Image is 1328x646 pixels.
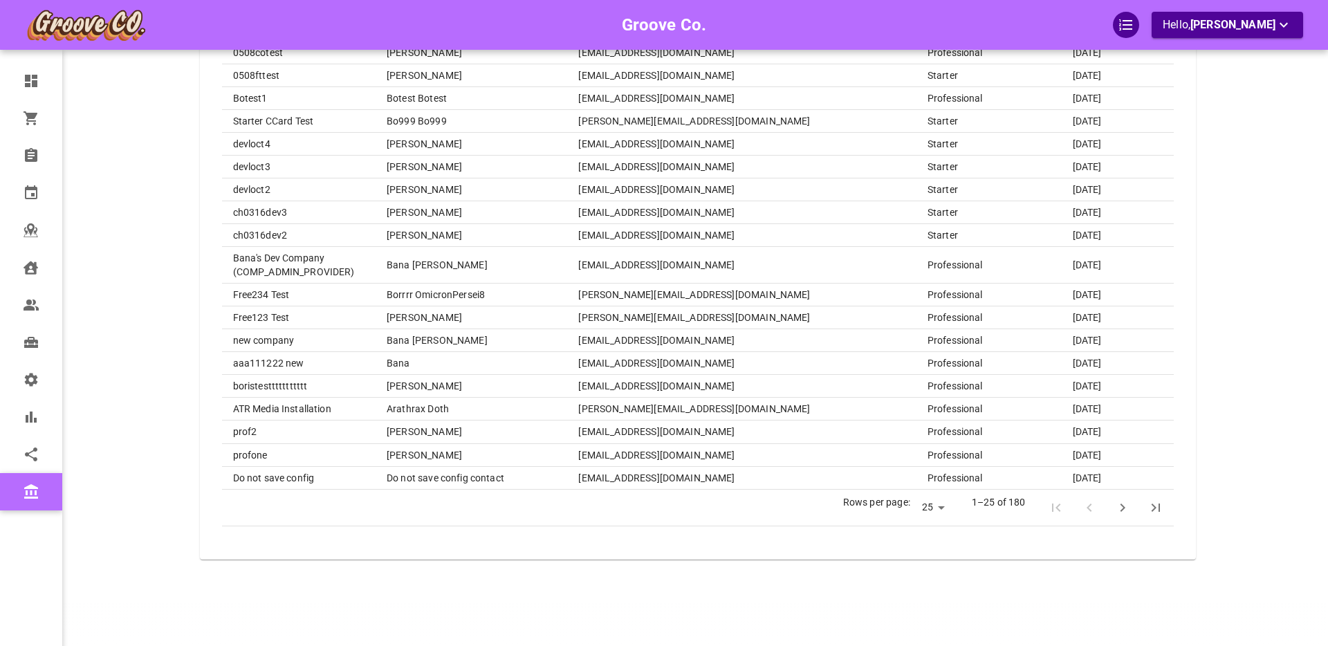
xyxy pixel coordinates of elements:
td: [DATE] [1062,224,1174,247]
td: [DATE] [1062,156,1174,178]
th: prof2 [222,421,376,443]
td: [PERSON_NAME] [376,133,567,156]
td: [DATE] [1062,247,1174,284]
td: [PERSON_NAME][EMAIL_ADDRESS][DOMAIN_NAME] [567,306,916,329]
td: Professional [916,398,1062,421]
td: [DATE] [1062,64,1174,87]
h6: Groove Co. [622,12,707,38]
th: boristesttttttttttt [222,375,376,398]
td: [EMAIL_ADDRESS][DOMAIN_NAME] [567,224,916,247]
td: Professional [916,306,1062,329]
p: Rows per page: [843,495,910,509]
th: 0508fttest [222,64,376,87]
td: Arathrax Doth [376,398,567,421]
td: [PERSON_NAME] [376,178,567,201]
td: Professional [916,375,1062,398]
th: devloct2 [222,178,376,201]
td: Professional [916,87,1062,110]
td: [DATE] [1062,375,1174,398]
th: 0508cotest [222,41,376,64]
th: profone [222,443,376,466]
td: Bana [PERSON_NAME] [376,247,567,284]
td: Professional [916,443,1062,466]
td: [EMAIL_ADDRESS][DOMAIN_NAME] [567,247,916,284]
div: QuickStart Guide [1113,12,1139,38]
td: [PERSON_NAME] [376,224,567,247]
td: [DATE] [1062,306,1174,329]
td: Starter [916,178,1062,201]
td: [EMAIL_ADDRESS][DOMAIN_NAME] [567,64,916,87]
th: new company [222,329,376,352]
td: [PERSON_NAME][EMAIL_ADDRESS][DOMAIN_NAME] [567,284,916,306]
td: [PERSON_NAME] [376,156,567,178]
td: Bo999 Bo999 [376,110,567,133]
td: Professional [916,329,1062,352]
td: [DATE] [1062,352,1174,375]
td: [DATE] [1062,41,1174,64]
td: [EMAIL_ADDRESS][DOMAIN_NAME] [567,466,916,489]
p: Hello, [1163,17,1292,34]
td: Botest Botest [376,87,567,110]
td: [PERSON_NAME][EMAIL_ADDRESS][DOMAIN_NAME] [567,110,916,133]
td: [DATE] [1062,87,1174,110]
th: aaa111222 new [222,352,376,375]
td: [EMAIL_ADDRESS][DOMAIN_NAME] [567,41,916,64]
td: [PERSON_NAME] [376,421,567,443]
td: [EMAIL_ADDRESS][DOMAIN_NAME] [567,443,916,466]
td: [PERSON_NAME] [376,443,567,466]
td: Professional [916,284,1062,306]
td: [EMAIL_ADDRESS][DOMAIN_NAME] [567,352,916,375]
th: Bana's Dev Company (COMP_ADMIN_PROVIDER) [222,247,376,284]
select: Rows per page [916,497,950,517]
td: [PERSON_NAME] [376,375,567,398]
td: [EMAIL_ADDRESS][DOMAIN_NAME] [567,133,916,156]
td: [PERSON_NAME] [376,201,567,224]
td: [DATE] [1062,466,1174,489]
td: Borrrr OmicronPersei8 [376,284,567,306]
td: [EMAIL_ADDRESS][DOMAIN_NAME] [567,87,916,110]
td: Starter [916,133,1062,156]
span: [PERSON_NAME] [1190,18,1275,31]
th: Do not save config [222,466,376,489]
td: [PERSON_NAME] [376,306,567,329]
td: [EMAIL_ADDRESS][DOMAIN_NAME] [567,375,916,398]
td: Professional [916,352,1062,375]
th: ch0316dev2 [222,224,376,247]
th: ATR Media Installation [222,398,376,421]
td: [DATE] [1062,110,1174,133]
p: 1–25 of 180 [972,495,1026,509]
td: [EMAIL_ADDRESS][DOMAIN_NAME] [567,329,916,352]
td: [DATE] [1062,178,1174,201]
td: [EMAIL_ADDRESS][DOMAIN_NAME] [567,421,916,443]
button: Last Page [1139,491,1172,524]
th: Free234 Test [222,284,376,306]
img: company-logo [25,8,147,42]
th: ch0316dev3 [222,201,376,224]
td: Bana [376,352,567,375]
button: Hello,[PERSON_NAME] [1152,12,1303,38]
th: Free123 Test [222,306,376,329]
td: Starter [916,64,1062,87]
td: [DATE] [1062,443,1174,466]
td: Starter [916,224,1062,247]
td: Starter [916,201,1062,224]
td: Professional [916,247,1062,284]
td: [EMAIL_ADDRESS][DOMAIN_NAME] [567,201,916,224]
td: [DATE] [1062,133,1174,156]
td: [EMAIL_ADDRESS][DOMAIN_NAME] [567,156,916,178]
td: [DATE] [1062,329,1174,352]
td: Bana [PERSON_NAME] [376,329,567,352]
td: [PERSON_NAME][EMAIL_ADDRESS][DOMAIN_NAME] [567,398,916,421]
td: [EMAIL_ADDRESS][DOMAIN_NAME] [567,178,916,201]
td: [PERSON_NAME] [376,64,567,87]
td: [DATE] [1062,421,1174,443]
td: Professional [916,41,1062,64]
td: Starter [916,110,1062,133]
td: [DATE] [1062,284,1174,306]
td: Professional [916,466,1062,489]
td: [DATE] [1062,201,1174,224]
button: Next Page [1106,491,1139,524]
td: [DATE] [1062,398,1174,421]
th: Botest1 [222,87,376,110]
th: Starter CCard Test [222,110,376,133]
